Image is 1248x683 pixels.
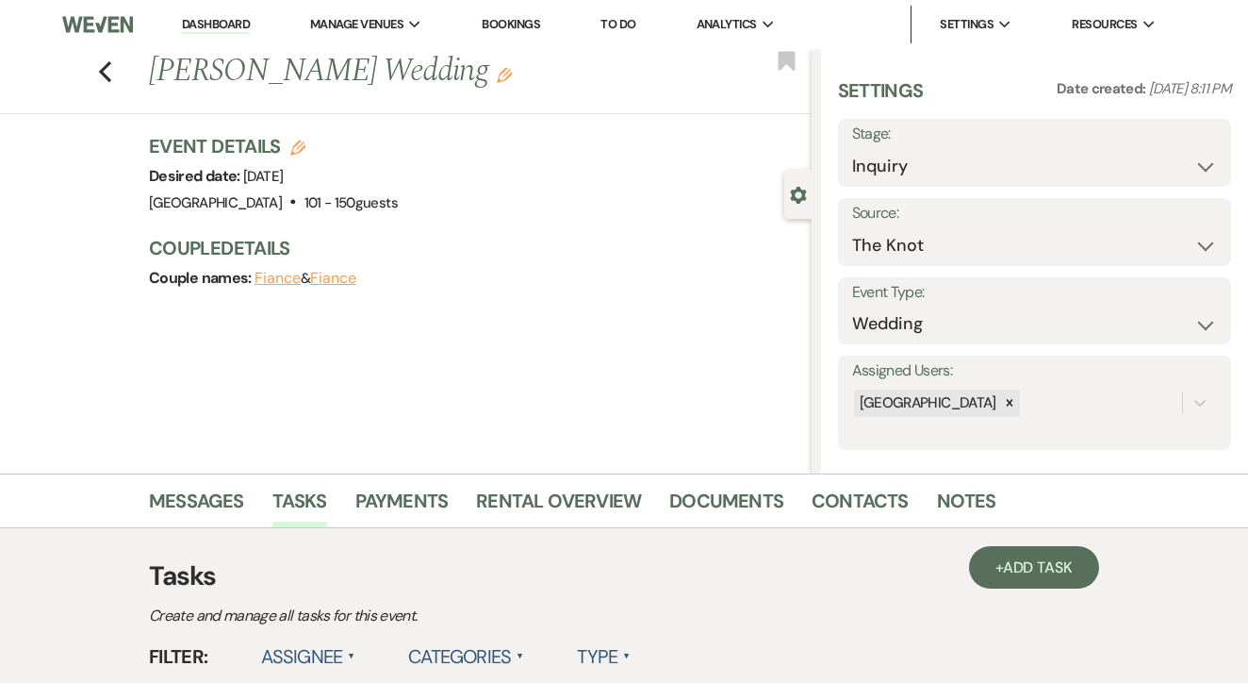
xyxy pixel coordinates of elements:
a: Messages [149,486,244,527]
a: Payments [355,486,449,527]
h3: Couple Details [149,235,793,261]
span: Desired date: [149,166,243,186]
h3: Event Details [149,133,398,159]
span: & [255,269,355,288]
a: Tasks [272,486,327,527]
a: Documents [669,486,783,527]
span: ▲ [517,649,524,664]
span: Settings [940,15,993,34]
span: Manage Venues [310,15,403,34]
img: Weven Logo [62,5,133,44]
span: [GEOGRAPHIC_DATA] [149,193,282,212]
a: Contacts [812,486,909,527]
label: Type [577,640,631,674]
span: ▲ [348,649,355,664]
button: Fiance [255,271,301,286]
label: Assignee [261,640,356,674]
a: Dashboard [182,16,250,34]
p: Create and manage all tasks for this event. [149,604,809,628]
span: [DATE] 8:11 PM [1149,79,1231,98]
h3: Settings [838,77,924,119]
a: Rental Overview [476,486,641,527]
a: Notes [937,486,996,527]
label: Categories [408,640,524,674]
h3: Tasks [149,557,1099,596]
span: ▲ [623,649,631,664]
span: [DATE] [243,167,283,186]
label: Stage: [852,121,1217,148]
h1: [PERSON_NAME] Wedding [149,49,671,94]
button: Fiance [310,271,356,286]
button: Close lead details [790,185,807,203]
a: To Do [600,16,635,32]
span: Date created: [1057,79,1149,98]
button: Edit [497,66,512,83]
span: Couple names: [149,268,255,288]
a: Bookings [482,16,540,32]
span: Analytics [697,15,757,34]
span: Filter: [149,642,208,671]
a: +Add Task [969,546,1099,589]
span: Resources [1072,15,1137,34]
label: Assigned Users: [852,358,1217,385]
label: Source: [852,200,1217,227]
span: Add Task [1003,558,1073,577]
label: Event Type: [852,279,1217,307]
span: 101 - 150 guests [304,193,398,212]
div: [GEOGRAPHIC_DATA] [854,390,999,417]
